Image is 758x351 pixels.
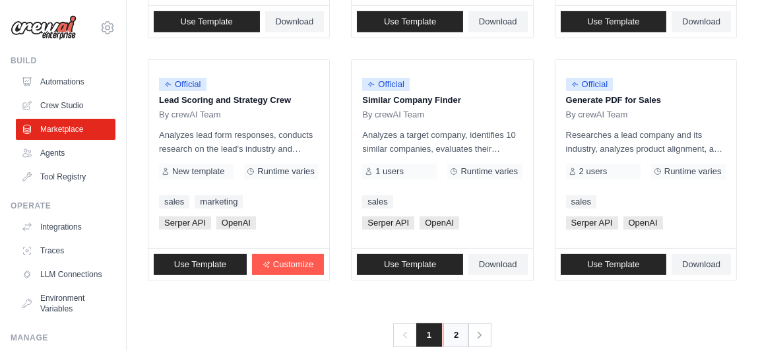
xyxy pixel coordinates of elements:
p: Researches a lead company and its industry, analyzes product alignment, and creates content for a... [566,128,726,156]
span: 1 users [375,166,404,177]
a: Agents [16,143,115,164]
div: Build [11,55,115,66]
a: Customize [252,254,324,275]
a: Automations [16,71,115,92]
span: Runtime varies [460,166,518,177]
a: Use Template [561,11,667,32]
span: Download [682,16,720,27]
span: Serper API [566,216,618,230]
a: Use Template [357,254,463,275]
a: sales [159,195,189,208]
span: Download [479,259,517,270]
img: Logo [11,15,77,40]
a: Tool Registry [16,166,115,187]
span: Use Template [587,259,639,270]
span: Runtime varies [664,166,722,177]
p: Generate PDF for Sales [566,94,726,107]
span: Official [362,78,410,91]
span: By crewAI Team [566,110,628,120]
div: Operate [11,201,115,211]
span: Official [159,78,206,91]
p: Analyzes a target company, identifies 10 similar companies, evaluates their similarity, and provi... [362,128,522,156]
a: Integrations [16,216,115,238]
span: New template [172,166,224,177]
span: Download [682,259,720,270]
span: OpenAI [420,216,459,230]
a: Download [672,254,731,275]
a: Environment Variables [16,288,115,319]
a: Traces [16,240,115,261]
span: Customize [273,259,313,270]
span: By crewAI Team [159,110,221,120]
a: Download [265,11,325,32]
a: Download [672,11,731,32]
a: marketing [195,195,243,208]
span: 2 users [579,166,608,177]
p: Similar Company Finder [362,94,522,107]
span: Runtime varies [257,166,315,177]
a: sales [566,195,596,208]
span: OpenAI [216,216,256,230]
span: By crewAI Team [362,110,424,120]
a: Use Template [561,254,667,275]
span: Serper API [362,216,414,230]
div: Manage [11,333,115,343]
span: Download [479,16,517,27]
a: sales [362,195,393,208]
span: Download [276,16,314,27]
a: Use Template [154,11,260,32]
a: Download [468,254,528,275]
a: 2 [443,323,469,347]
p: Analyzes lead form responses, conducts research on the lead's industry and company, and scores th... [159,128,319,156]
span: OpenAI [623,216,663,230]
span: Serper API [159,216,211,230]
a: Download [468,11,528,32]
a: Use Template [154,254,247,275]
span: Use Template [181,16,233,27]
span: Official [566,78,614,91]
a: Marketplace [16,119,115,140]
a: Crew Studio [16,95,115,116]
nav: Pagination [393,323,491,347]
span: Use Template [384,16,436,27]
span: Use Template [174,259,226,270]
a: LLM Connections [16,264,115,285]
span: 1 [416,323,442,347]
a: Use Template [357,11,463,32]
p: Lead Scoring and Strategy Crew [159,94,319,107]
span: Use Template [384,259,436,270]
span: Use Template [587,16,639,27]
